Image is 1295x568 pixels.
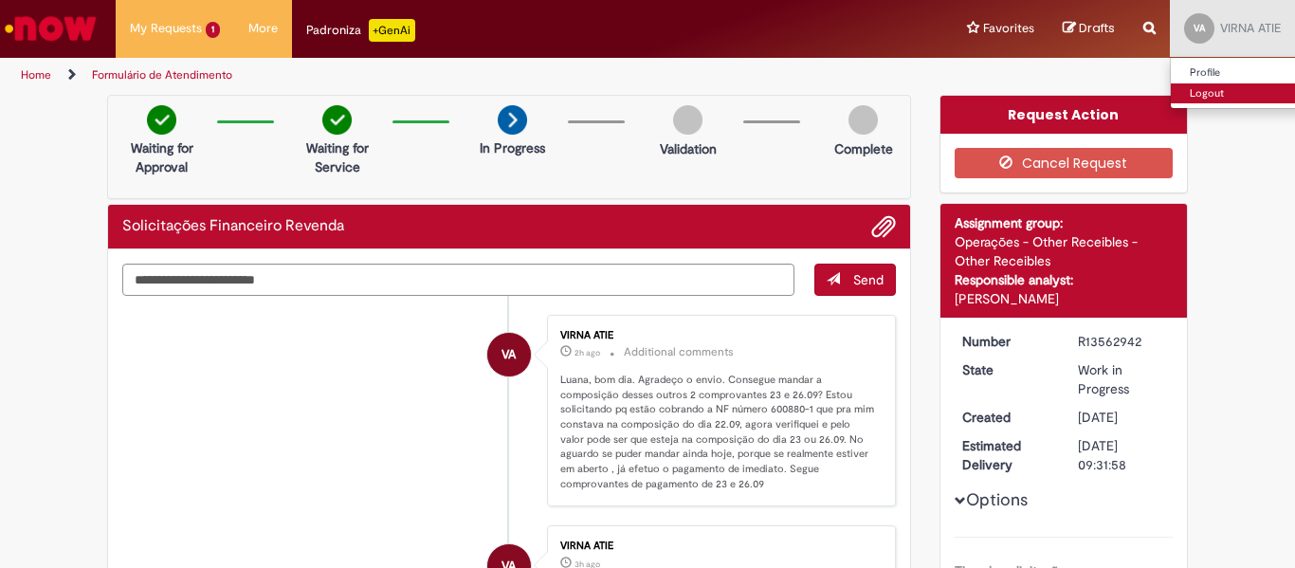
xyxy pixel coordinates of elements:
[575,347,600,358] span: 2h ago
[560,330,876,341] div: VIRNA ATIE
[2,9,100,47] img: ServiceNow
[1078,409,1118,426] span: [DATE]
[660,139,717,158] p: Validation
[834,139,893,158] p: Complete
[130,19,202,38] span: My Requests
[955,270,1174,289] div: Responsible analyst:
[955,289,1174,308] div: [PERSON_NAME]
[1078,408,1166,427] div: 24/09/2025 13:07:27
[1078,332,1166,351] div: R13562942
[1079,19,1115,37] span: Drafts
[948,408,1065,427] dt: Created
[1063,20,1115,38] a: Drafts
[21,67,51,82] a: Home
[983,19,1034,38] span: Favorites
[673,105,702,135] img: img-circle-grey.png
[871,214,896,239] button: Add attachments
[948,332,1065,351] dt: Number
[1078,360,1166,398] div: Work in Progress
[1194,22,1205,34] span: VA
[948,436,1065,474] dt: Estimated Delivery
[814,264,896,296] button: Send
[147,105,176,135] img: check-circle-green.png
[848,105,878,135] img: img-circle-grey.png
[575,347,600,358] time: 30/09/2025 11:06:11
[122,264,794,296] textarea: Type your message here...
[122,218,344,235] h2: Solicitações Financeiro Revenda Ticket history
[948,360,1065,379] dt: State
[92,67,232,82] a: Formulário de Atendimento
[480,138,545,157] p: In Progress
[248,19,278,38] span: More
[116,138,208,176] p: Waiting for Approval
[955,232,1174,270] div: Operações - Other Receibles - Other Receibles
[206,22,220,38] span: 1
[291,138,383,176] p: Waiting for Service
[14,58,849,93] ul: Page breadcrumbs
[624,344,734,360] small: Additional comments
[1220,20,1281,36] span: VIRNA ATIE
[955,213,1174,232] div: Assignment group:
[487,333,531,376] div: VIRNA ATIE
[560,541,876,552] div: VIRNA ATIE
[502,332,516,377] span: VA
[1078,436,1166,474] div: [DATE] 09:31:58
[306,19,415,42] div: Padroniza
[853,271,884,288] span: Send
[369,19,415,42] p: +GenAi
[955,148,1174,178] button: Cancel Request
[1078,409,1118,426] time: 24/09/2025 13:07:27
[940,96,1188,134] div: Request Action
[498,105,527,135] img: arrow-next.png
[322,105,352,135] img: check-circle-green.png
[560,373,876,492] p: Luana, bom dia. Agradeço o envio. Consegue mandar a composição desses outros 2 comprovantes 23 e ...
